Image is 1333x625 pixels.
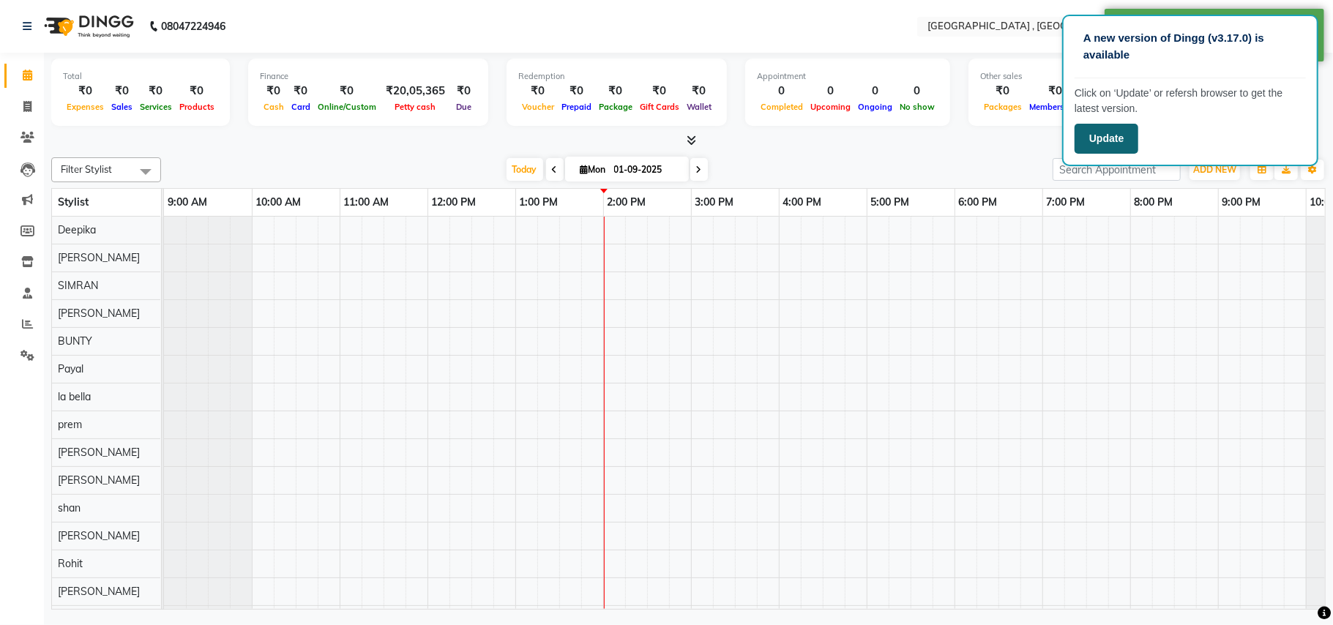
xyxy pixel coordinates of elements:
div: Total [63,70,218,83]
span: Upcoming [807,102,854,112]
span: Today [507,158,543,181]
span: No show [896,102,938,112]
span: ADD NEW [1193,164,1236,175]
div: Other sales [980,70,1217,83]
span: Deepika [58,223,96,236]
span: Sales [108,102,136,112]
div: Finance [260,70,477,83]
a: 9:00 PM [1219,192,1265,213]
span: Gift Cards [636,102,683,112]
div: ₹0 [136,83,176,100]
span: Rohit [58,557,83,570]
span: Wallet [683,102,715,112]
p: A new version of Dingg (v3.17.0) is available [1083,30,1297,63]
span: Payal [58,362,83,375]
div: ₹0 [314,83,380,100]
span: [PERSON_NAME] [58,585,140,598]
span: Prepaid [558,102,595,112]
div: ₹0 [683,83,715,100]
span: Completed [757,102,807,112]
a: 9:00 AM [164,192,211,213]
a: 1:00 PM [516,192,562,213]
span: Petty cash [392,102,440,112]
a: 6:00 PM [955,192,1001,213]
div: ₹20,05,365 [380,83,451,100]
div: ₹0 [558,83,595,100]
span: Ongoing [854,102,896,112]
a: 3:00 PM [692,192,738,213]
span: Stylist [58,195,89,209]
a: 12:00 PM [428,192,480,213]
span: [PERSON_NAME] [58,474,140,487]
a: 2:00 PM [604,192,650,213]
a: 5:00 PM [867,192,914,213]
div: ₹0 [1026,83,1085,100]
span: Voucher [518,102,558,112]
span: BUNTY [58,334,92,348]
span: prem [58,418,82,431]
span: Mon [577,164,610,175]
span: Memberships [1026,102,1085,112]
span: Cash [260,102,288,112]
div: ₹0 [63,83,108,100]
div: ₹0 [518,83,558,100]
span: Card [288,102,314,112]
div: ₹0 [980,83,1026,100]
div: ₹0 [108,83,136,100]
div: ₹0 [176,83,218,100]
p: Click on ‘Update’ or refersh browser to get the latest version. [1075,86,1306,116]
span: [PERSON_NAME] [58,251,140,264]
div: Redemption [518,70,715,83]
span: Due [452,102,475,112]
img: logo [37,6,138,47]
a: 11:00 AM [340,192,393,213]
span: Package [595,102,636,112]
input: 2025-09-01 [610,159,683,181]
span: Services [136,102,176,112]
a: 8:00 PM [1131,192,1177,213]
button: Update [1075,124,1138,154]
span: Expenses [63,102,108,112]
span: [PERSON_NAME] [58,446,140,459]
div: Appointment [757,70,938,83]
div: 0 [896,83,938,100]
b: 08047224946 [161,6,225,47]
span: Filter Stylist [61,163,112,175]
a: 4:00 PM [780,192,826,213]
div: 0 [757,83,807,100]
span: la bella [58,390,91,403]
div: 0 [854,83,896,100]
span: [PERSON_NAME] [58,529,140,542]
span: Packages [980,102,1026,112]
a: 7:00 PM [1043,192,1089,213]
span: Online/Custom [314,102,380,112]
span: shan [58,501,81,514]
div: ₹0 [260,83,288,100]
button: ADD NEW [1190,160,1240,180]
a: 10:00 AM [253,192,305,213]
span: Products [176,102,218,112]
span: SIMRAN [58,279,98,292]
div: ₹0 [451,83,477,100]
div: ₹0 [636,83,683,100]
div: 0 [807,83,854,100]
div: ₹0 [595,83,636,100]
div: ₹0 [288,83,314,100]
span: [PERSON_NAME] [58,307,140,320]
input: Search Appointment [1053,158,1181,181]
